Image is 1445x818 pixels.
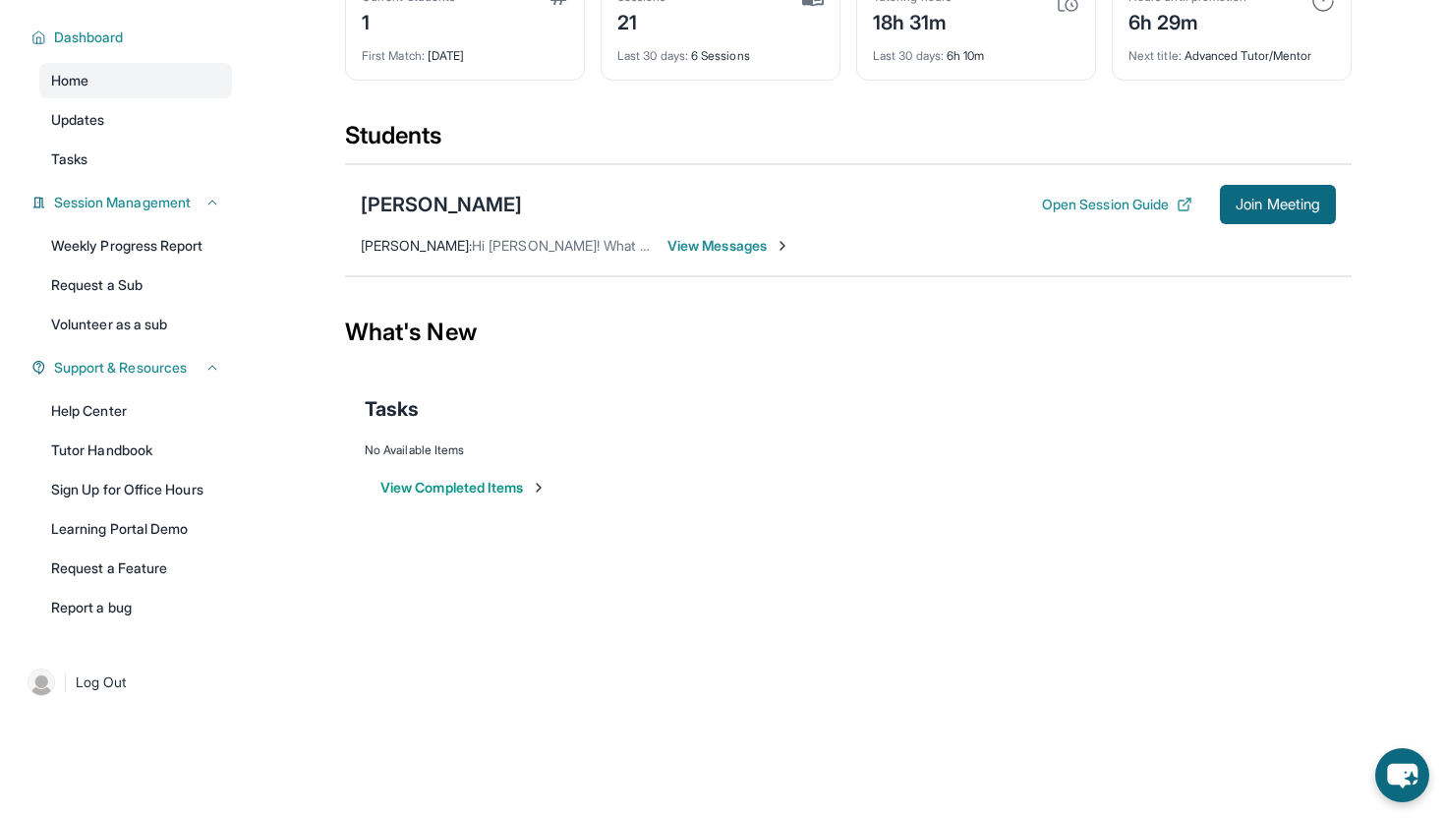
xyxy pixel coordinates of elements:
[51,149,87,169] span: Tasks
[46,358,220,378] button: Support & Resources
[380,478,547,497] button: View Completed Items
[775,238,790,254] img: Chevron-Right
[63,671,68,694] span: |
[76,672,127,692] span: Log Out
[54,193,191,212] span: Session Management
[345,289,1352,376] div: What's New
[345,120,1352,163] div: Students
[617,36,824,64] div: 6 Sessions
[28,669,55,696] img: user-img
[1042,195,1192,214] button: Open Session Guide
[54,28,124,47] span: Dashboard
[873,36,1079,64] div: 6h 10m
[1220,185,1336,224] button: Join Meeting
[46,193,220,212] button: Session Management
[46,28,220,47] button: Dashboard
[1128,36,1335,64] div: Advanced Tutor/Mentor
[1128,5,1246,36] div: 6h 29m
[20,661,232,704] a: |Log Out
[873,5,952,36] div: 18h 31m
[39,267,232,303] a: Request a Sub
[51,110,105,130] span: Updates
[54,358,187,378] span: Support & Resources
[39,228,232,263] a: Weekly Progress Report
[362,36,568,64] div: [DATE]
[1128,48,1182,63] span: Next title :
[39,551,232,586] a: Request a Feature
[667,236,790,256] span: View Messages
[39,433,232,468] a: Tutor Handbook
[873,48,944,63] span: Last 30 days :
[39,63,232,98] a: Home
[1375,748,1429,802] button: chat-button
[362,48,425,63] span: First Match :
[361,191,522,218] div: [PERSON_NAME]
[365,395,419,423] span: Tasks
[365,442,1332,458] div: No Available Items
[39,472,232,507] a: Sign Up for Office Hours
[39,102,232,138] a: Updates
[39,511,232,547] a: Learning Portal Demo
[617,5,666,36] div: 21
[39,307,232,342] a: Volunteer as a sub
[39,393,232,429] a: Help Center
[39,590,232,625] a: Report a bug
[472,237,845,254] span: Hi [PERSON_NAME]! What day would be best for session 2?
[39,142,232,177] a: Tasks
[617,48,688,63] span: Last 30 days :
[362,5,455,36] div: 1
[361,237,472,254] span: [PERSON_NAME] :
[51,71,88,90] span: Home
[1236,199,1320,210] span: Join Meeting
